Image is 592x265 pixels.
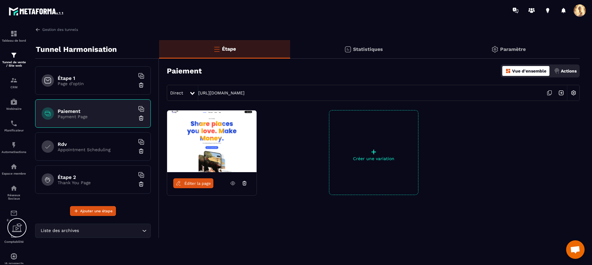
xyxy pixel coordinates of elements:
[2,85,26,89] p: CRM
[35,27,78,32] a: Gestion des tunnels
[500,46,526,52] p: Paramètre
[36,43,117,56] p: Tunnel Harmonisation
[167,110,257,172] img: image
[10,184,18,192] img: social-network
[58,75,135,81] h6: Étape 1
[35,27,41,32] img: arrow
[2,107,26,110] p: Webinaire
[344,46,351,53] img: stats.20deebd0.svg
[2,226,26,248] a: accountantaccountantComptabilité
[329,147,418,156] p: +
[58,114,135,119] p: Payment Page
[138,115,144,121] img: trash
[2,172,26,175] p: Espace membre
[138,181,144,187] img: trash
[58,141,135,147] h6: Rdv
[2,180,26,205] a: social-networksocial-networkRéseaux Sociaux
[329,156,418,161] p: Créer une variation
[58,81,135,86] p: Page d'optin
[10,209,18,217] img: email
[138,148,144,154] img: trash
[58,174,135,180] h6: Étape 2
[35,224,151,238] div: Search for option
[491,46,499,53] img: setting-gr.5f69749f.svg
[566,240,585,259] a: Ouvrir le chat
[10,98,18,106] img: automations
[10,163,18,170] img: automations
[561,68,577,73] p: Actions
[2,93,26,115] a: automationsautomationsWebinaire
[2,39,26,42] p: Tableau de bord
[2,150,26,154] p: Automatisations
[173,178,213,188] a: Éditer la page
[2,193,26,200] p: Réseaux Sociaux
[353,46,383,52] p: Statistiques
[80,227,141,234] input: Search for option
[58,108,135,114] h6: Paiement
[555,87,567,99] img: arrow-next.bcc2205e.svg
[505,68,511,74] img: dashboard-orange.40269519.svg
[9,6,64,17] img: logo
[568,87,579,99] img: setting-w.858f3a88.svg
[2,47,26,72] a: formationformationTunnel de vente / Site web
[554,68,560,74] img: actions.d6e523a2.png
[213,45,220,53] img: bars-o.4a397970.svg
[170,90,183,95] span: Direct
[2,205,26,226] a: emailemailE-mailing
[2,240,26,243] p: Comptabilité
[2,129,26,132] p: Planificateur
[2,115,26,137] a: schedulerschedulerPlanificateur
[2,25,26,47] a: formationformationTableau de bord
[10,77,18,84] img: formation
[10,141,18,149] img: automations
[39,227,80,234] span: Liste des archives
[70,206,116,216] button: Ajouter une étape
[2,60,26,67] p: Tunnel de vente / Site web
[2,72,26,93] a: formationformationCRM
[2,218,26,222] p: E-mailing
[512,68,546,73] p: Vue d'ensemble
[10,30,18,37] img: formation
[80,208,113,214] span: Ajouter une étape
[2,262,26,265] p: IA prospects
[222,46,236,52] p: Étape
[138,82,144,88] img: trash
[2,158,26,180] a: automationsautomationsEspace membre
[58,147,135,152] p: Appointment Scheduling
[198,90,245,95] a: [URL][DOMAIN_NAME]
[10,52,18,59] img: formation
[10,253,18,260] img: automations
[2,137,26,158] a: automationsautomationsAutomatisations
[167,67,202,75] h3: Paiement
[58,180,135,185] p: Thank You Page
[10,120,18,127] img: scheduler
[184,181,211,186] span: Éditer la page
